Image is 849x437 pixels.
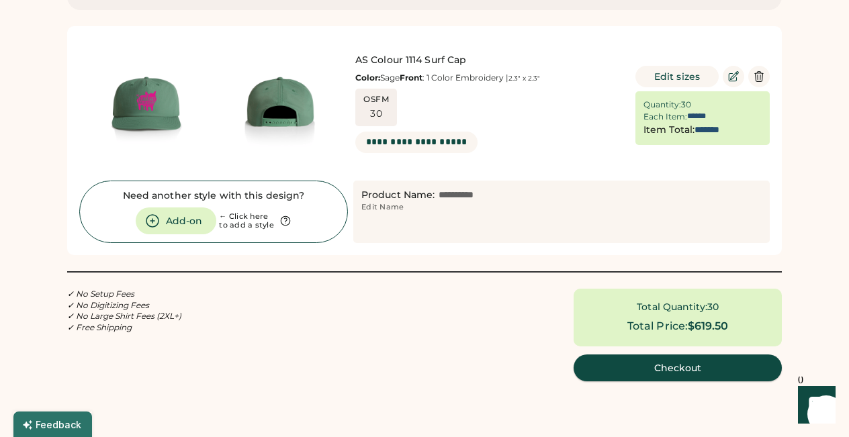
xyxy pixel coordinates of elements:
div: Total Quantity: [637,301,707,314]
div: 30 [681,99,691,110]
button: Checkout [574,354,782,381]
button: Edit Product [723,66,744,87]
div: Product Name: [361,189,435,202]
div: Sage : 1 Color Embroidery | [355,72,623,83]
div: 30 [370,107,382,121]
em: ✓ Free Shipping [67,322,132,332]
strong: Color: [355,72,380,83]
div: AS Colour 1114 Surf Cap [355,54,623,67]
img: generate-image [214,38,348,173]
button: Delete [748,66,770,87]
div: Each Item: [643,111,687,122]
iframe: Front Chat [785,377,843,434]
em: ✓ No Digitizing Fees [67,300,149,310]
div: Need another style with this design? [123,189,305,203]
button: Edit sizes [635,66,719,87]
em: ✓ No Large Shirt Fees (2XL+) [67,311,181,321]
div: 30 [707,301,719,313]
div: Total Price: [627,318,688,334]
div: Item Total: [643,124,695,137]
img: generate-image [79,38,214,173]
div: OSFM [363,94,389,105]
button: Add-on [136,207,216,234]
font: 2.3" x 2.3" [508,74,540,83]
div: Quantity: [643,99,681,110]
strong: Front [400,72,422,83]
em: ✓ No Setup Fees [67,289,134,299]
div: Edit Name [361,202,404,213]
div: $619.50 [688,320,728,332]
div: ← Click here to add a style [219,212,274,231]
